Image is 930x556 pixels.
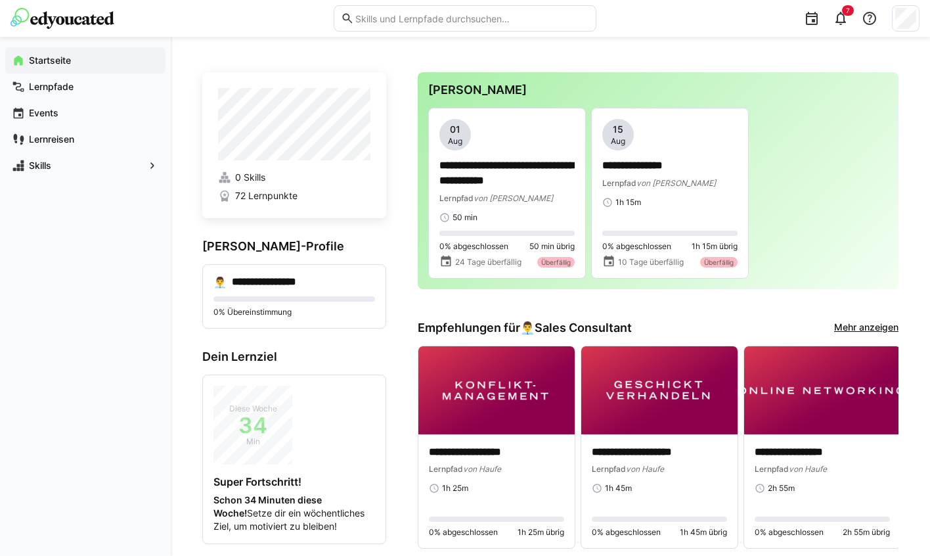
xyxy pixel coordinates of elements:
[213,475,375,488] h4: Super Fortschritt!
[235,189,298,202] span: 72 Lernpunkte
[442,483,468,494] span: 1h 25m
[428,83,888,97] h3: [PERSON_NAME]
[418,321,632,335] h3: Empfehlungen für
[202,239,386,254] h3: [PERSON_NAME]-Profile
[537,257,575,267] div: Überfällig
[455,257,521,267] span: 24 Tage überfällig
[453,212,477,223] span: 50 min
[602,178,636,188] span: Lernpfad
[618,257,684,267] span: 10 Tage überfällig
[235,171,265,184] span: 0 Skills
[611,136,625,147] span: Aug
[846,7,850,14] span: 7
[520,321,632,335] div: 👨‍💼
[605,483,632,494] span: 1h 45m
[474,193,553,203] span: von [PERSON_NAME]
[755,464,789,474] span: Lernpfad
[744,346,900,434] img: image
[218,171,370,184] a: 0 Skills
[213,307,375,317] p: 0% Übereinstimmung
[843,527,890,538] span: 2h 55m übrig
[768,483,795,494] span: 2h 55m
[700,257,738,267] div: Überfällig
[463,464,501,474] span: von Haufe
[592,464,626,474] span: Lernpfad
[834,321,898,335] a: Mehr anzeigen
[450,123,460,136] span: 01
[636,178,716,188] span: von [PERSON_NAME]
[581,346,738,434] img: image
[613,123,623,136] span: 15
[213,275,227,289] div: 👨‍💼
[202,350,386,364] h3: Dein Lernziel
[602,241,671,252] span: 0% abgeschlossen
[439,193,474,203] span: Lernpfad
[692,241,738,252] span: 1h 15m übrig
[213,494,375,533] p: Setze dir ein wöchentliches Ziel, um motiviert zu bleiben!
[518,527,564,538] span: 1h 25m übrig
[429,464,463,474] span: Lernpfad
[755,527,824,538] span: 0% abgeschlossen
[615,197,641,208] span: 1h 15m
[418,346,575,434] img: image
[529,241,575,252] span: 50 min übrig
[592,527,661,538] span: 0% abgeschlossen
[448,136,462,147] span: Aug
[439,241,508,252] span: 0% abgeschlossen
[429,527,498,538] span: 0% abgeschlossen
[789,464,827,474] span: von Haufe
[535,321,632,335] span: Sales Consultant
[626,464,664,474] span: von Haufe
[680,527,727,538] span: 1h 45m übrig
[354,12,589,24] input: Skills und Lernpfade durchsuchen…
[213,494,322,519] strong: Schon 34 Minuten diese Woche!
